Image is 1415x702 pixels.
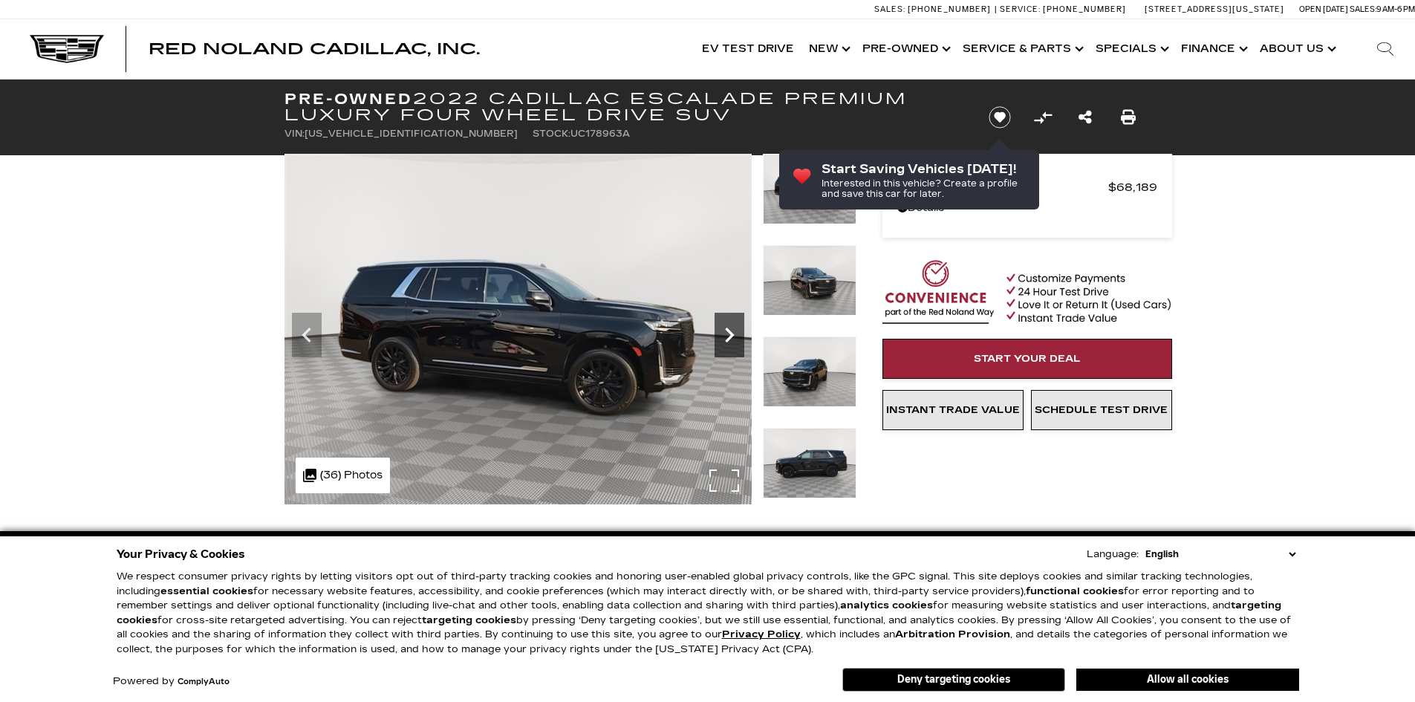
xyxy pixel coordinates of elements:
span: $68,189 [1108,177,1157,198]
span: [PHONE_NUMBER] [1043,4,1126,14]
span: Sales: [874,4,905,14]
a: Details [897,198,1157,218]
button: Allow all cookies [1076,669,1299,691]
p: We respect consumer privacy rights by letting visitors opt out of third-party tracking cookies an... [117,570,1299,657]
span: Service: [1000,4,1041,14]
strong: functional cookies [1026,585,1124,597]
button: Compare Vehicle [1032,106,1054,129]
div: Language: [1087,550,1139,559]
span: Red [PERSON_NAME] [897,177,1108,198]
img: Cadillac Dark Logo with Cadillac White Text [30,35,104,63]
strong: Arbitration Provision [895,628,1010,640]
a: Red [PERSON_NAME] $68,189 [897,177,1157,198]
img: Used 2022 Black Raven Cadillac Premium Luxury image 5 [763,428,856,498]
a: Red Noland Cadillac, Inc. [149,42,480,56]
a: New [801,19,855,79]
a: Start Your Deal [882,339,1172,379]
a: Pre-Owned [855,19,955,79]
a: EV Test Drive [695,19,801,79]
a: Service: [PHONE_NUMBER] [995,5,1130,13]
img: Used 2022 Black Raven Cadillac Premium Luxury image 3 [763,245,856,316]
span: UC178963A [570,129,630,139]
strong: analytics cookies [840,599,933,611]
span: [PHONE_NUMBER] [908,4,991,14]
a: Specials [1088,19,1174,79]
div: (36) Photos [296,458,390,493]
a: Service & Parts [955,19,1088,79]
span: Start Your Deal [974,353,1081,365]
span: Your Privacy & Cookies [117,544,245,565]
span: Instant Trade Value [886,404,1020,416]
span: Red Noland Cadillac, Inc. [149,40,480,58]
span: [US_VEHICLE_IDENTIFICATION_NUMBER] [305,129,518,139]
a: ComplyAuto [178,677,230,686]
strong: Pre-Owned [284,90,413,108]
span: VIN: [284,129,305,139]
button: Save vehicle [983,105,1016,129]
a: Privacy Policy [722,628,801,640]
a: Print this Pre-Owned 2022 Cadillac Escalade Premium Luxury Four Wheel Drive SUV [1121,107,1136,128]
a: [STREET_ADDRESS][US_STATE] [1145,4,1284,14]
a: Sales: [PHONE_NUMBER] [874,5,995,13]
span: Sales: [1350,4,1376,14]
div: Powered by [113,677,230,686]
span: 9 AM-6 PM [1376,4,1415,14]
span: Open [DATE] [1299,4,1348,14]
strong: targeting cookies [422,614,516,626]
button: Deny targeting cookies [842,668,1065,692]
strong: essential cookies [160,585,253,597]
h1: 2022 Cadillac Escalade Premium Luxury Four Wheel Drive SUV [284,91,964,123]
img: Used 2022 Black Raven Cadillac Premium Luxury image 2 [284,154,752,504]
span: Stock: [533,129,570,139]
img: Used 2022 Black Raven Cadillac Premium Luxury image 4 [763,337,856,407]
img: Used 2022 Black Raven Cadillac Premium Luxury image 2 [763,154,856,224]
div: Next [715,313,744,357]
span: Schedule Test Drive [1035,404,1168,416]
select: Language Select [1142,547,1299,562]
a: Instant Trade Value [882,390,1024,430]
a: About Us [1252,19,1341,79]
a: Schedule Test Drive [1031,390,1172,430]
a: Finance [1174,19,1252,79]
div: Previous [292,313,322,357]
a: Share this Pre-Owned 2022 Cadillac Escalade Premium Luxury Four Wheel Drive SUV [1079,107,1092,128]
strong: targeting cookies [117,599,1281,626]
